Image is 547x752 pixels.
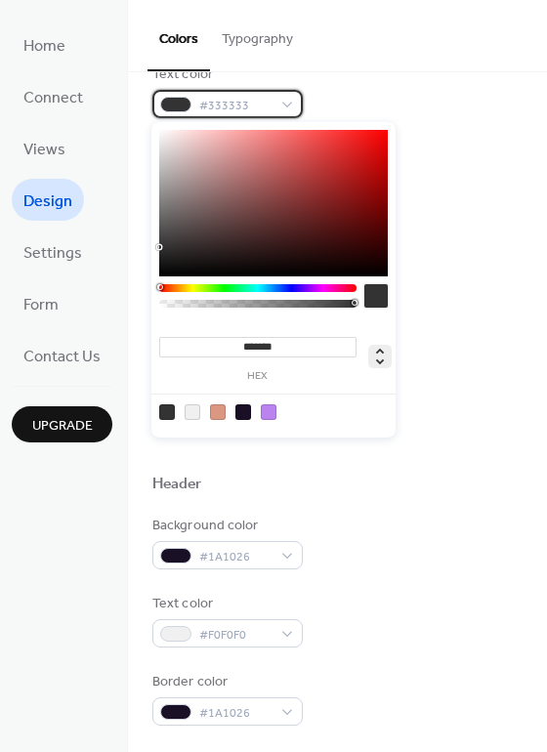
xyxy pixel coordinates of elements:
[12,334,112,376] a: Contact Us
[152,64,299,85] div: Text color
[12,127,77,169] a: Views
[23,238,82,269] span: Settings
[23,187,72,217] span: Design
[23,83,83,113] span: Connect
[23,31,65,62] span: Home
[32,416,93,437] span: Upgrade
[152,672,299,692] div: Border color
[235,404,251,420] div: rgb(26, 16, 38)
[199,703,272,724] span: #1A1026
[12,75,95,117] a: Connect
[159,404,175,420] div: rgb(51, 51, 51)
[199,625,272,646] span: #F0F0F0
[152,516,299,536] div: Background color
[12,282,70,324] a: Form
[210,404,226,420] div: rgb(220, 151, 130)
[199,96,272,116] span: #333333
[199,547,272,567] span: #1A1026
[185,404,200,420] div: rgb(240, 240, 240)
[152,594,299,614] div: Text color
[159,371,357,382] label: hex
[12,230,94,272] a: Settings
[12,23,77,65] a: Home
[12,179,84,221] a: Design
[23,290,59,320] span: Form
[23,135,65,165] span: Views
[23,342,101,372] span: Contact Us
[152,475,202,495] div: Header
[261,404,276,420] div: rgb(186, 131, 240)
[12,406,112,442] button: Upgrade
